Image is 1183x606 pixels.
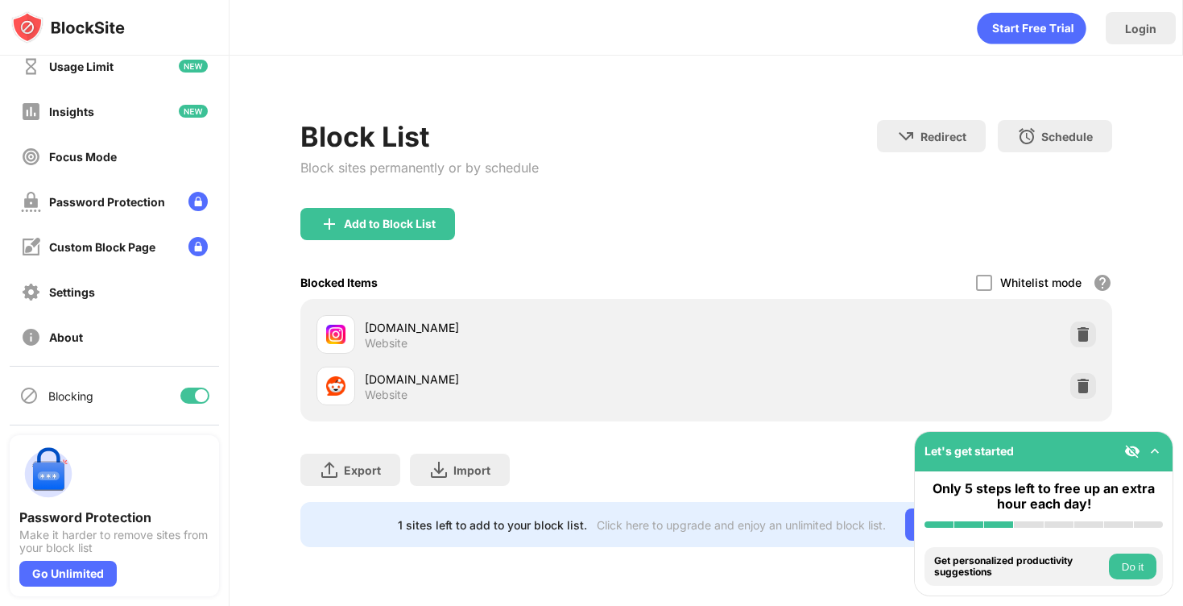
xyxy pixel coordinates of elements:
img: lock-menu.svg [188,237,208,256]
div: Password Protection [49,195,165,209]
div: Website [365,388,407,402]
img: omni-setup-toggle.svg [1147,443,1163,459]
img: customize-block-page-off.svg [21,237,41,257]
div: Block List [300,120,539,153]
div: Insights [49,105,94,118]
div: Usage Limit [49,60,114,73]
img: logo-blocksite.svg [11,11,125,44]
div: Settings [49,285,95,299]
img: about-off.svg [21,327,41,347]
img: favicons [326,376,345,396]
div: About [49,330,83,344]
div: Go Unlimited [19,561,117,587]
div: Only 5 steps left to free up an extra hour each day! [924,481,1163,512]
img: time-usage-off.svg [21,56,41,77]
img: favicons [326,325,345,344]
div: [DOMAIN_NAME] [365,319,706,336]
div: Focus Mode [49,150,117,164]
div: Custom Block Page [49,240,155,254]
div: Export [344,463,381,477]
div: Blocked Items [300,276,378,289]
div: Blocking [48,389,93,403]
div: Make it harder to remove sites from your block list [19,529,209,554]
div: Password Protection [19,509,209,525]
img: eye-not-visible.svg [1124,443,1140,459]
img: insights-off.svg [21,102,41,122]
img: password-protection-off.svg [21,192,41,212]
div: Website [365,336,407,351]
div: Login [1125,22,1156,35]
img: focus-off.svg [21,147,41,167]
div: 1 sites left to add to your block list. [398,518,587,532]
div: Go Unlimited [905,508,1015,541]
img: blocking-icon.svg [19,386,39,405]
button: Do it [1109,554,1156,579]
div: animation [977,12,1086,44]
div: Whitelist mode [1000,276,1082,289]
img: new-icon.svg [179,60,208,73]
div: Add to Block List [344,218,436,230]
div: Get personalized productivity suggestions [934,555,1105,579]
div: Redirect [920,130,966,143]
div: Import [453,463,490,477]
div: [DOMAIN_NAME] [365,371,706,388]
div: Schedule [1041,130,1093,143]
div: Block sites permanently or by schedule [300,160,539,176]
img: lock-menu.svg [188,192,208,211]
img: settings-off.svg [21,282,41,302]
div: Click here to upgrade and enjoy an unlimited block list. [597,518,886,532]
img: new-icon.svg [179,105,208,118]
div: Let's get started [924,444,1014,458]
img: push-password-protection.svg [19,445,77,503]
